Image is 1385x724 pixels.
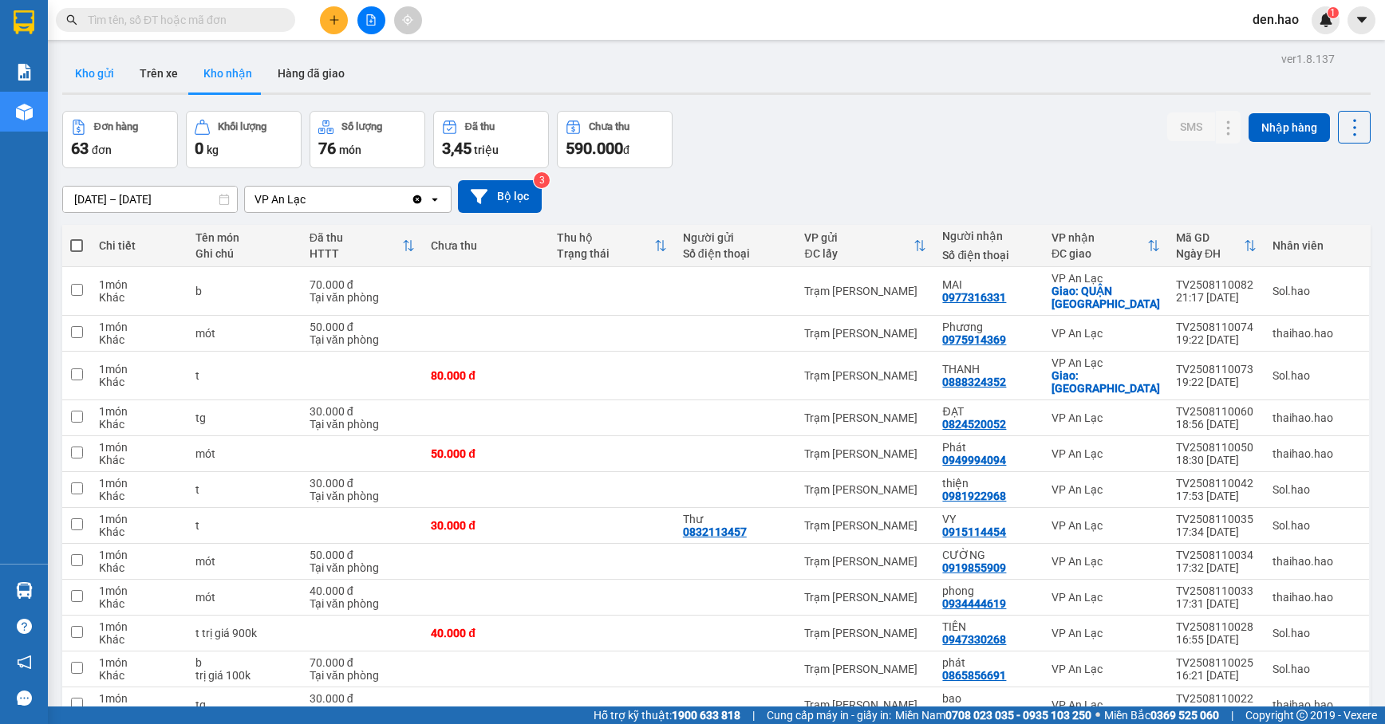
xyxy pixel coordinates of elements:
[1176,692,1257,705] div: TV2508110022
[365,14,377,26] span: file-add
[310,561,416,574] div: Tại văn phòng
[99,561,180,574] div: Khác
[17,619,32,634] span: question-circle
[431,369,541,382] div: 80.000 đ
[942,656,1036,669] div: phát
[1273,239,1361,252] div: Nhân viên
[1273,591,1361,604] div: thaihao.hao
[99,656,180,669] div: 1 món
[1273,519,1361,532] div: Sol.hao
[804,555,926,568] div: Trạm [PERSON_NAME]
[1052,327,1160,340] div: VP An Lạc
[1176,597,1257,610] div: 17:31 [DATE]
[99,405,180,418] div: 1 món
[195,627,293,639] div: t trị giá 900k
[1052,698,1160,711] div: VP An Lạc
[265,54,357,92] button: Hàng đã giao
[88,11,276,29] input: Tìm tên, số ĐT hoặc mã đơn
[1330,7,1336,18] span: 1
[195,555,293,568] div: mót
[1176,549,1257,561] div: TV2508110034
[1052,627,1160,639] div: VP An Lạc
[1052,247,1147,260] div: ĐC giao
[431,239,541,252] div: Chưa thu
[310,549,416,561] div: 50.000 đ
[1176,669,1257,682] div: 16:21 [DATE]
[1273,663,1361,675] div: Sol.hao
[1176,477,1257,490] div: TV2508110042
[1095,712,1100,718] span: ⚪️
[433,111,549,168] button: Đã thu3,45 triệu
[1052,447,1160,460] div: VP An Lạc
[310,584,416,597] div: 40.000 đ
[195,447,293,460] div: mót
[804,591,926,604] div: Trạm [PERSON_NAME]
[62,111,178,168] button: Đơn hàng63đơn
[402,14,413,26] span: aim
[394,6,422,34] button: aim
[683,247,789,260] div: Số điện thoại
[17,691,32,706] span: message
[942,321,1036,333] div: Phương
[431,627,541,639] div: 40.000 đ
[1273,555,1361,568] div: thaihao.hao
[127,54,191,92] button: Trên xe
[442,139,472,158] span: 3,45
[99,705,180,718] div: Khác
[804,483,926,496] div: Trạm [PERSON_NAME]
[804,247,913,260] div: ĐC lấy
[99,441,180,454] div: 1 món
[1355,13,1369,27] span: caret-down
[1176,490,1257,502] div: 17:53 [DATE]
[99,321,180,333] div: 1 món
[557,111,673,168] button: Chưa thu590.000đ
[1273,447,1361,460] div: thaihao.hao
[329,14,340,26] span: plus
[594,706,740,724] span: Hỗ trợ kỹ thuật:
[557,247,654,260] div: Trạng thái
[17,655,32,670] span: notification
[66,14,77,26] span: search
[310,692,416,705] div: 30.000 đ
[310,405,416,418] div: 30.000 đ
[1052,519,1160,532] div: VP An Lạc
[255,191,306,207] div: VP An Lạc
[895,706,1091,724] span: Miền Nam
[195,656,293,669] div: b
[1176,525,1257,538] div: 17:34 [DATE]
[942,513,1036,525] div: VY
[357,6,385,34] button: file-add
[1281,50,1335,68] div: ver 1.8.137
[99,620,180,633] div: 1 món
[310,705,416,718] div: Tại văn phòng
[1168,225,1265,267] th: Toggle SortBy
[1052,483,1160,496] div: VP An Lạc
[942,363,1036,376] div: THANH
[310,477,416,490] div: 30.000 đ
[683,513,789,525] div: Thư
[99,692,180,705] div: 1 món
[195,327,293,340] div: mót
[195,285,293,297] div: b
[1273,483,1361,496] div: Sol.hao
[942,597,1006,610] div: 0934444619
[191,54,265,92] button: Kho nhận
[942,584,1036,597] div: phong
[1052,369,1160,395] div: Giao: tân phú
[99,239,180,252] div: Chi tiết
[942,477,1036,490] div: thiện
[942,705,1006,718] div: 0886374423
[1176,363,1257,376] div: TV2508110073
[1176,584,1257,597] div: TV2508110033
[99,633,180,646] div: Khác
[310,291,416,304] div: Tại văn phòng
[1273,285,1361,297] div: Sol.hao
[1176,231,1244,244] div: Mã GD
[92,144,112,156] span: đơn
[310,333,416,346] div: Tại văn phòng
[341,121,382,132] div: Số lượng
[302,225,424,267] th: Toggle SortBy
[99,525,180,538] div: Khác
[310,669,416,682] div: Tại văn phòng
[1348,6,1375,34] button: caret-down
